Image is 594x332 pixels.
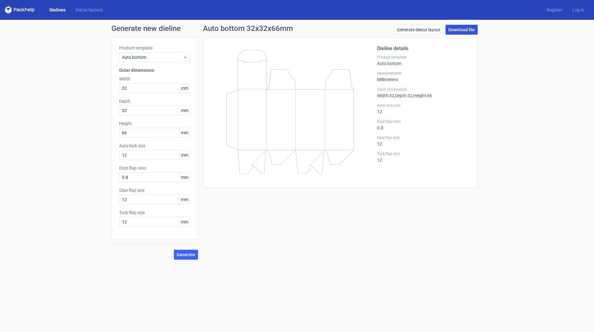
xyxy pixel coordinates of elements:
[412,93,432,98] span: , Height : 66
[377,87,470,92] label: Outer Dimensions
[377,103,470,114] div: 12
[394,93,412,98] span: , Depth : 32
[119,98,190,104] label: Depth
[377,135,470,146] div: 12
[377,151,470,156] label: Tuck flap size
[111,25,483,32] h1: Generate new dieline
[119,45,190,51] label: Product template
[377,119,470,130] div: 0.8
[567,7,589,13] a: Log in
[179,106,190,115] span: mm
[122,54,183,60] span: Auto bottom
[119,209,190,216] label: Tuck flap size
[377,55,470,66] div: Auto bottom
[445,25,478,35] a: Download file
[177,252,195,257] span: Generate
[119,143,190,149] label: Auto lock size
[542,7,567,13] a: Register
[377,119,470,124] label: Dust flap ratio
[377,71,470,82] div: Millimeters
[119,187,190,193] label: Glue flap size
[377,103,470,108] label: Auto lock size
[45,7,71,13] a: Dielines
[179,84,190,93] span: mm
[179,195,190,204] span: mm
[179,217,190,226] span: mm
[203,25,293,32] h1: Auto bottom 32x32x66mm
[377,45,470,52] h2: Dieline details
[377,93,394,98] span: Width : 32
[179,128,190,137] span: mm
[119,76,190,82] label: Width
[377,151,470,162] div: 12
[119,67,190,73] h3: Outer dimensions
[179,173,190,182] span: mm
[71,7,108,13] a: Diecut layouts
[377,135,470,140] label: Glue flap size
[179,150,190,160] span: mm
[394,25,443,35] a: Generate diecut layout
[377,71,470,76] label: Measurements
[119,165,190,171] label: Dust flap ratio
[174,250,198,260] button: Generate
[377,55,470,60] label: Product template
[119,120,190,127] label: Height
